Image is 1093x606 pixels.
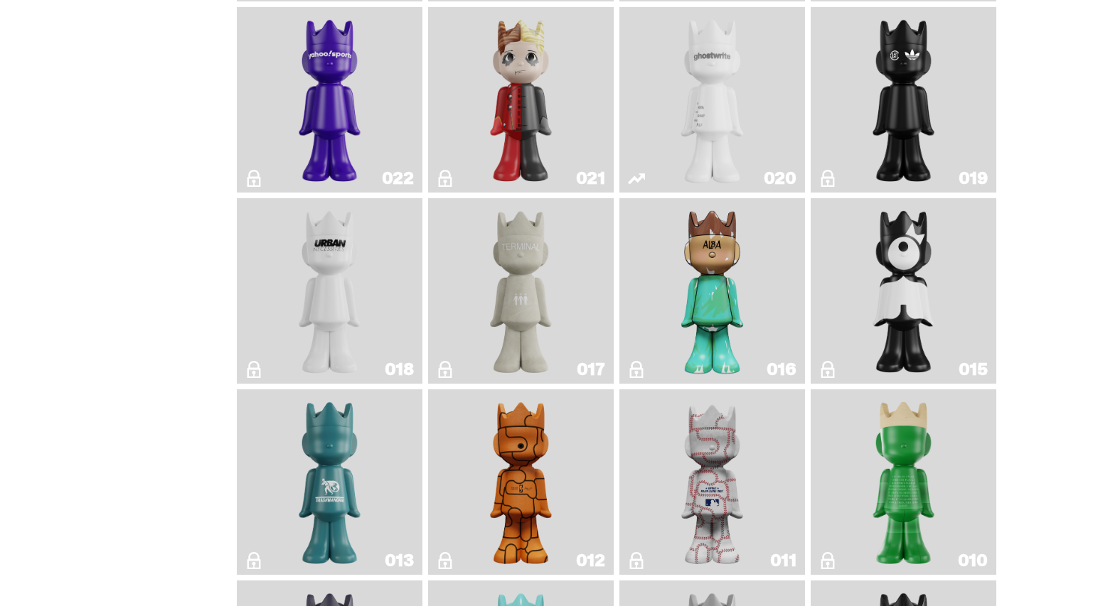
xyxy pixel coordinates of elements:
img: Year of the Dragon [866,13,942,187]
a: U.N. (Black & White) [245,204,414,378]
a: Baseball [628,395,796,569]
img: JFG [866,395,942,569]
a: JFG [819,395,988,569]
div: 021 [576,170,605,187]
div: 011 [770,552,796,569]
img: U.N. (Black & White) [292,204,368,378]
a: ghost [628,13,796,187]
a: Basketball [437,395,605,569]
img: ghost [663,13,762,187]
div: 019 [959,170,988,187]
div: 016 [767,361,796,378]
a: Year of the Dragon [819,13,988,187]
div: 017 [577,361,605,378]
img: Magic Man [484,13,559,187]
div: 012 [576,552,605,569]
a: Quest [819,204,988,378]
a: Magic Man [437,13,605,187]
img: ALBA [675,204,750,378]
img: Quest [866,204,942,378]
img: Baseball [675,395,749,569]
div: 015 [959,361,988,378]
div: 020 [764,170,796,187]
div: 018 [385,361,414,378]
img: Basketball [484,395,559,569]
div: 013 [385,552,414,569]
a: Yahoo! [245,13,414,187]
img: Terminal 27 [484,204,559,378]
img: Yahoo! [292,13,368,187]
a: ALBA [628,204,796,378]
div: 022 [382,170,414,187]
div: 010 [958,552,988,569]
a: Trash [245,395,414,569]
img: Trash [292,395,368,569]
a: Terminal 27 [437,204,605,378]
